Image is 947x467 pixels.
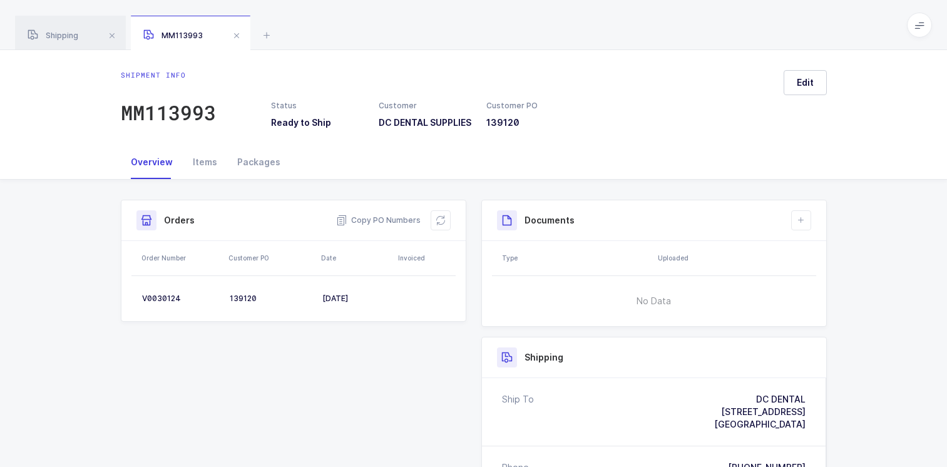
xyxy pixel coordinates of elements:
[658,253,812,263] div: Uploaded
[142,294,220,304] div: V0030124
[183,145,227,179] div: Items
[379,116,471,129] h3: DC DENTAL SUPPLIES
[321,253,391,263] div: Date
[525,351,563,364] h3: Shipping
[230,294,312,304] div: 139120
[398,253,452,263] div: Invoiced
[322,294,389,304] div: [DATE]
[121,145,183,179] div: Overview
[714,393,806,406] div: DC DENTAL
[486,116,579,129] h3: 139120
[271,116,364,129] h3: Ready to Ship
[141,253,221,263] div: Order Number
[379,100,471,111] div: Customer
[502,393,534,431] div: Ship To
[502,253,650,263] div: Type
[228,253,314,263] div: Customer PO
[525,214,575,227] h3: Documents
[164,214,195,227] h3: Orders
[28,31,78,40] span: Shipping
[227,145,290,179] div: Packages
[797,76,814,89] span: Edit
[714,419,806,429] span: [GEOGRAPHIC_DATA]
[271,100,364,111] div: Status
[714,406,806,418] div: [STREET_ADDRESS]
[336,214,421,227] button: Copy PO Numbers
[143,31,203,40] span: MM113993
[784,70,827,95] button: Edit
[573,282,735,320] span: No Data
[486,100,579,111] div: Customer PO
[121,70,216,80] div: Shipment info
